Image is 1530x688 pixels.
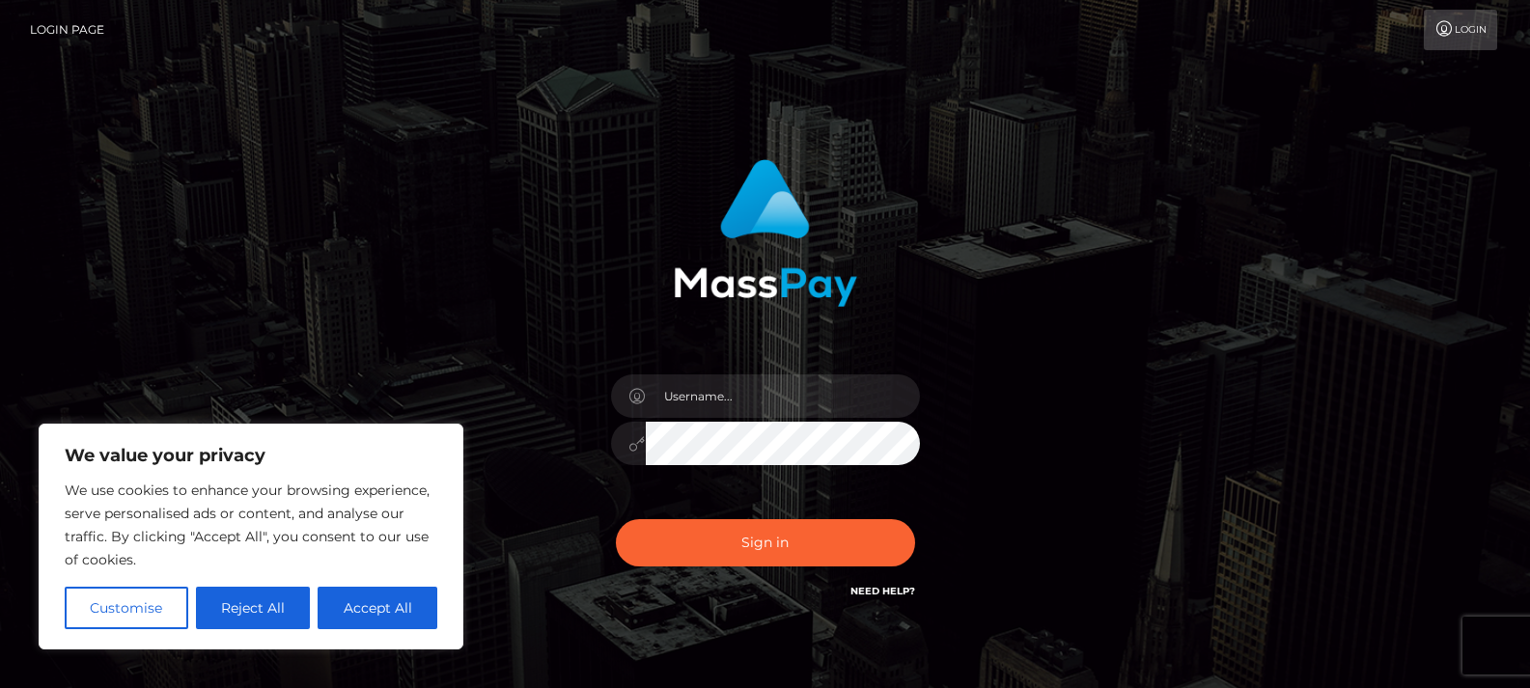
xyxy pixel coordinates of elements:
p: We value your privacy [65,444,437,467]
input: Username... [646,374,920,418]
a: Login [1424,10,1497,50]
a: Login Page [30,10,104,50]
img: MassPay Login [674,159,857,307]
button: Reject All [196,587,311,629]
button: Sign in [616,519,915,566]
a: Need Help? [850,585,915,597]
p: We use cookies to enhance your browsing experience, serve personalised ads or content, and analys... [65,479,437,571]
button: Customise [65,587,188,629]
div: We value your privacy [39,424,463,649]
button: Accept All [318,587,437,629]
